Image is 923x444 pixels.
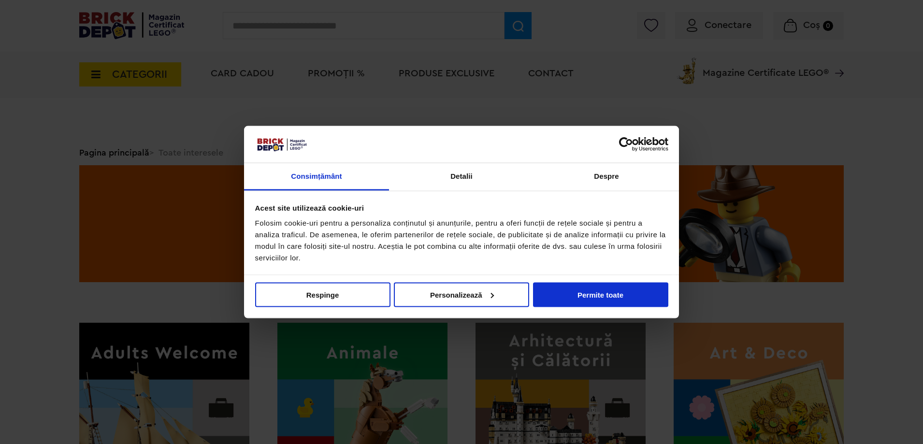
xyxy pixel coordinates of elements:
[255,282,390,307] button: Respinge
[389,163,534,191] a: Detalii
[255,202,668,214] div: Acest site utilizează cookie-uri
[584,137,668,151] a: Usercentrics Cookiebot - opens in a new window
[534,163,679,191] a: Despre
[394,282,529,307] button: Personalizează
[533,282,668,307] button: Permite toate
[244,163,389,191] a: Consimțământ
[255,217,668,264] div: Folosim cookie-uri pentru a personaliza conținutul și anunțurile, pentru a oferi funcții de rețel...
[255,137,308,152] img: siglă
